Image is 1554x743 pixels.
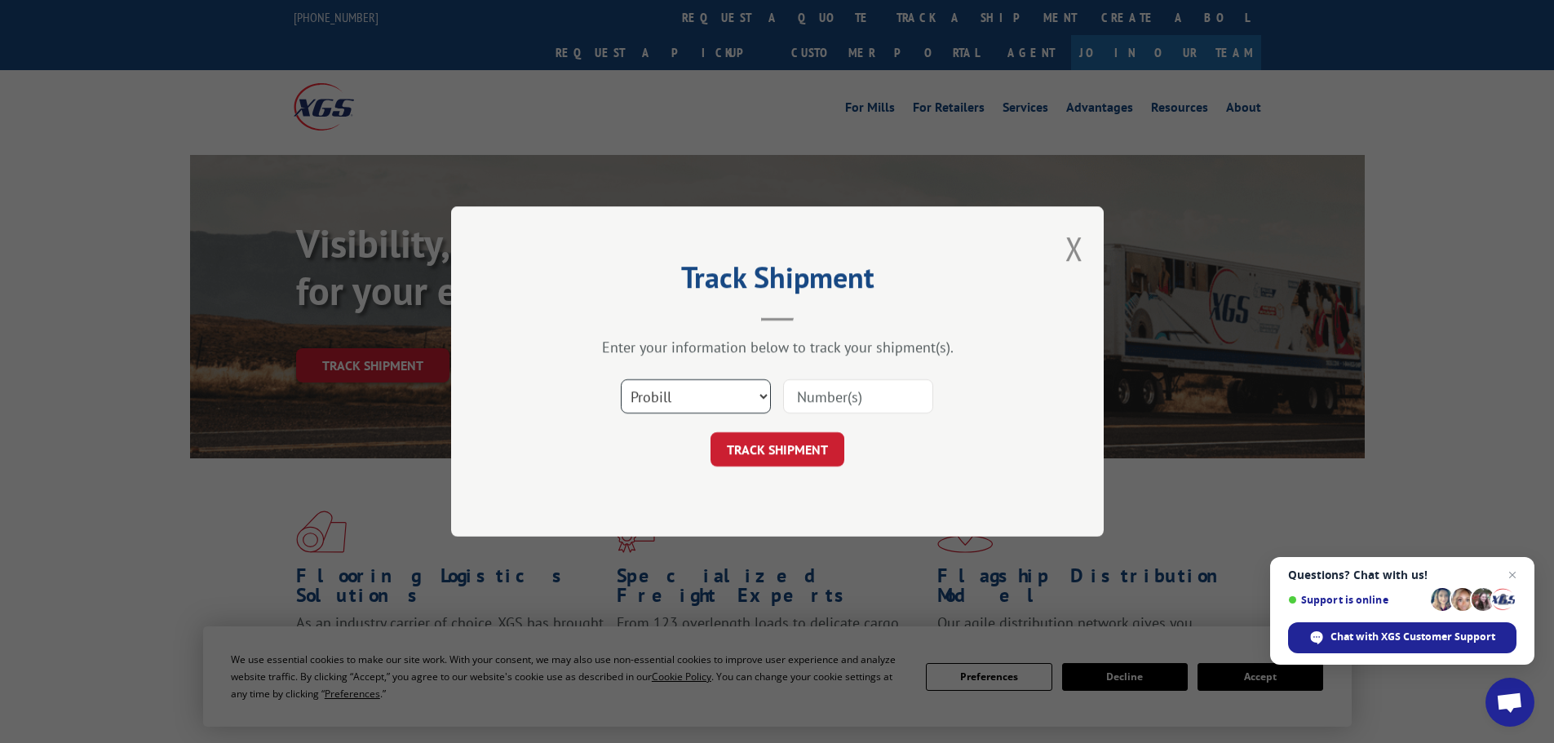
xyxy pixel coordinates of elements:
[533,266,1022,297] h2: Track Shipment
[1065,227,1083,270] button: Close modal
[1485,678,1534,727] div: Open chat
[1330,630,1495,644] span: Chat with XGS Customer Support
[1503,565,1522,585] span: Close chat
[533,338,1022,356] div: Enter your information below to track your shipment(s).
[1288,594,1425,606] span: Support is online
[1288,568,1516,582] span: Questions? Chat with us!
[783,379,933,414] input: Number(s)
[711,432,844,467] button: TRACK SHIPMENT
[1288,622,1516,653] div: Chat with XGS Customer Support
